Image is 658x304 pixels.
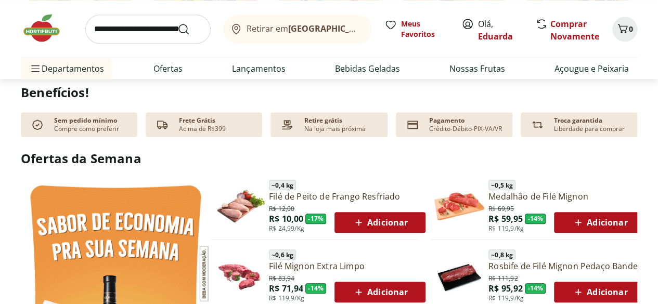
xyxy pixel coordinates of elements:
[572,216,627,229] span: Adicionar
[554,116,602,125] p: Troca garantida
[21,85,637,100] h2: Benefícios!
[269,180,296,190] span: ~ 0,4 kg
[488,191,645,202] a: Medalhão de Filé Mignon
[305,214,326,224] span: - 17 %
[478,18,524,43] span: Olá,
[304,125,365,133] p: Na loja mais próxima
[384,19,449,39] a: Meus Favoritos
[304,116,342,125] p: Retire grátis
[352,216,408,229] span: Adicionar
[352,286,408,298] span: Adicionar
[488,224,524,233] span: R$ 119,9/Kg
[179,125,226,133] p: Acima de R$399
[154,116,171,133] img: truck
[401,19,449,39] span: Meus Favoritos
[525,283,546,294] span: - 14 %
[54,125,119,133] p: Compre como preferir
[215,181,265,231] img: Filé de Peito de Frango Resfriado
[305,283,326,294] span: - 14 %
[269,203,294,213] span: R$ 12,00
[488,272,518,283] span: R$ 111,92
[488,283,523,294] span: R$ 95,92
[269,191,425,202] a: Filé de Peito de Frango Resfriado
[429,116,465,125] p: Pagamento
[488,294,524,302] span: R$ 119,9/Kg
[29,56,42,81] button: Menu
[404,116,421,133] img: card
[429,125,502,133] p: Crédito-Débito-PIX-VA/VR
[554,62,629,75] a: Açougue e Peixaria
[550,18,599,42] a: Comprar Novamente
[288,23,463,34] b: [GEOGRAPHIC_DATA]/[GEOGRAPHIC_DATA]
[334,282,425,302] button: Adicionar
[554,212,645,233] button: Adicionar
[29,116,46,133] img: check
[335,62,400,75] a: Bebidas Geladas
[612,17,637,42] button: Carrinho
[153,62,183,75] a: Ofertas
[449,62,505,75] a: Nossas Frutas
[488,213,523,224] span: R$ 59,95
[269,249,296,260] span: ~ 0,6 kg
[488,180,515,190] span: ~ 0,5 kg
[572,286,627,298] span: Adicionar
[85,15,211,44] input: search
[223,15,372,44] button: Retirar em[GEOGRAPHIC_DATA]/[GEOGRAPHIC_DATA]
[488,249,515,260] span: ~ 0,8 kg
[334,212,425,233] button: Adicionar
[269,213,303,224] span: R$ 10,00
[525,214,546,224] span: - 14 %
[434,251,484,301] img: Principal
[177,23,202,35] button: Submit Search
[279,116,295,133] img: payment
[269,272,294,283] span: R$ 83,94
[554,282,645,302] button: Adicionar
[488,260,645,272] a: Rosbife de Filé Mignon Pedaço Bandeja
[215,251,265,301] img: Filé Mignon Extra Limpo
[269,283,303,294] span: R$ 71,94
[269,224,304,233] span: R$ 24,99/Kg
[269,260,425,272] a: Filé Mignon Extra Limpo
[554,125,625,133] p: Liberdade para comprar
[269,294,304,302] span: R$ 119,9/Kg
[629,24,633,34] span: 0
[232,62,285,75] a: Lançamentos
[488,203,514,213] span: R$ 69,95
[54,116,117,125] p: Sem pedido mínimo
[21,150,637,167] h2: Ofertas da Semana
[29,56,104,81] span: Departamentos
[247,24,362,33] span: Retirar em
[529,116,546,133] img: Devolução
[179,116,215,125] p: Frete Grátis
[478,31,513,42] a: Eduarda
[21,12,73,44] img: Hortifruti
